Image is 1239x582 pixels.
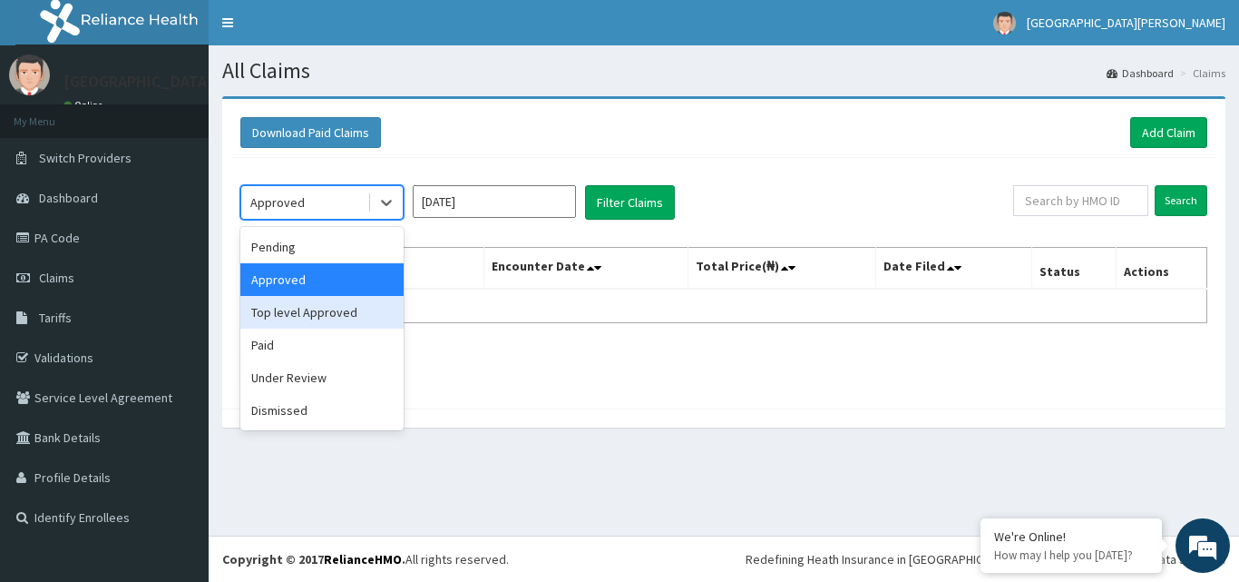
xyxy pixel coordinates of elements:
[413,185,576,218] input: Select Month and Year
[1013,185,1148,216] input: Search by HMO ID
[222,551,405,567] strong: Copyright © 2017 .
[1176,65,1225,81] li: Claims
[994,528,1148,545] div: We're Online!
[1107,65,1174,81] a: Dashboard
[746,550,1225,568] div: Redefining Heath Insurance in [GEOGRAPHIC_DATA] using Telemedicine and Data Science!
[1130,117,1207,148] a: Add Claim
[1155,185,1207,216] input: Search
[9,54,50,95] img: User Image
[1116,248,1206,290] th: Actions
[39,310,72,326] span: Tariffs
[484,248,688,290] th: Encounter Date
[105,175,250,359] span: We're online!
[994,547,1148,563] p: How may I help you today?
[9,389,346,452] textarea: Type your message and hit 'Enter'
[250,193,305,212] div: Approved
[240,329,404,361] div: Paid
[876,248,1032,290] th: Date Filed
[34,91,73,136] img: d_794563401_company_1708531726252_794563401
[63,99,107,112] a: Online
[63,74,332,90] p: [GEOGRAPHIC_DATA][PERSON_NAME]
[240,296,404,329] div: Top level Approved
[585,185,675,220] button: Filter Claims
[209,536,1239,582] footer: All rights reserved.
[240,117,381,148] button: Download Paid Claims
[240,361,404,394] div: Under Review
[94,102,305,125] div: Chat with us now
[39,150,132,166] span: Switch Providers
[993,12,1016,35] img: User Image
[1027,15,1225,31] span: [GEOGRAPHIC_DATA][PERSON_NAME]
[240,231,404,263] div: Pending
[324,551,402,567] a: RelianceHMO
[240,394,404,427] div: Dismissed
[39,190,98,206] span: Dashboard
[688,248,876,290] th: Total Price(₦)
[1032,248,1117,290] th: Status
[39,270,74,286] span: Claims
[222,59,1225,83] h1: All Claims
[240,263,404,296] div: Approved
[298,9,341,53] div: Minimize live chat window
